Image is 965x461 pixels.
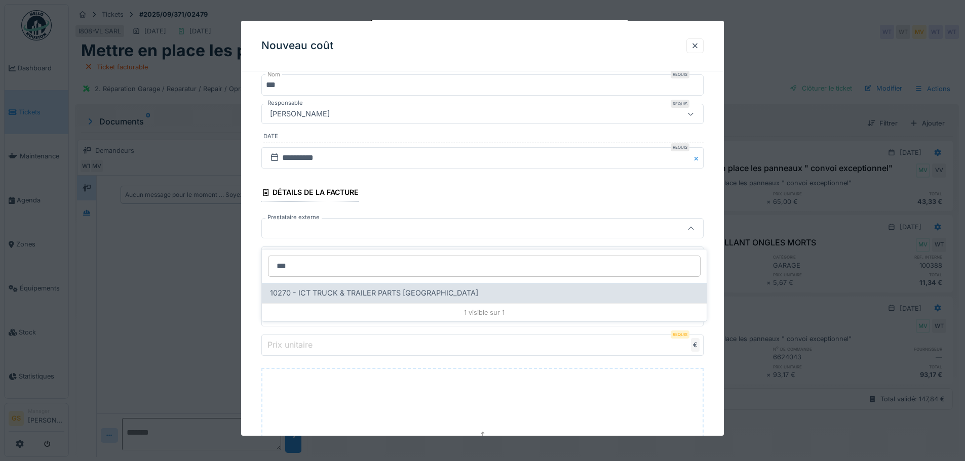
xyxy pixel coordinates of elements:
[265,339,315,351] label: Prix unitaire
[671,70,689,78] div: Requis
[266,108,334,119] div: [PERSON_NAME]
[691,338,700,352] div: €
[692,147,704,169] button: Close
[671,330,689,339] div: Requis
[261,39,333,52] h3: Nouveau coût
[265,213,322,222] label: Prestataire externe
[261,185,359,202] div: Détails de la facture
[671,143,689,151] div: Requis
[263,132,704,143] label: Date
[265,99,305,107] label: Responsable
[270,287,478,299] span: 10270 - ICT TRUCK & TRAILER PARTS [GEOGRAPHIC_DATA]
[262,303,707,321] div: 1 visible sur 1
[671,100,689,108] div: Requis
[265,70,282,79] label: Nom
